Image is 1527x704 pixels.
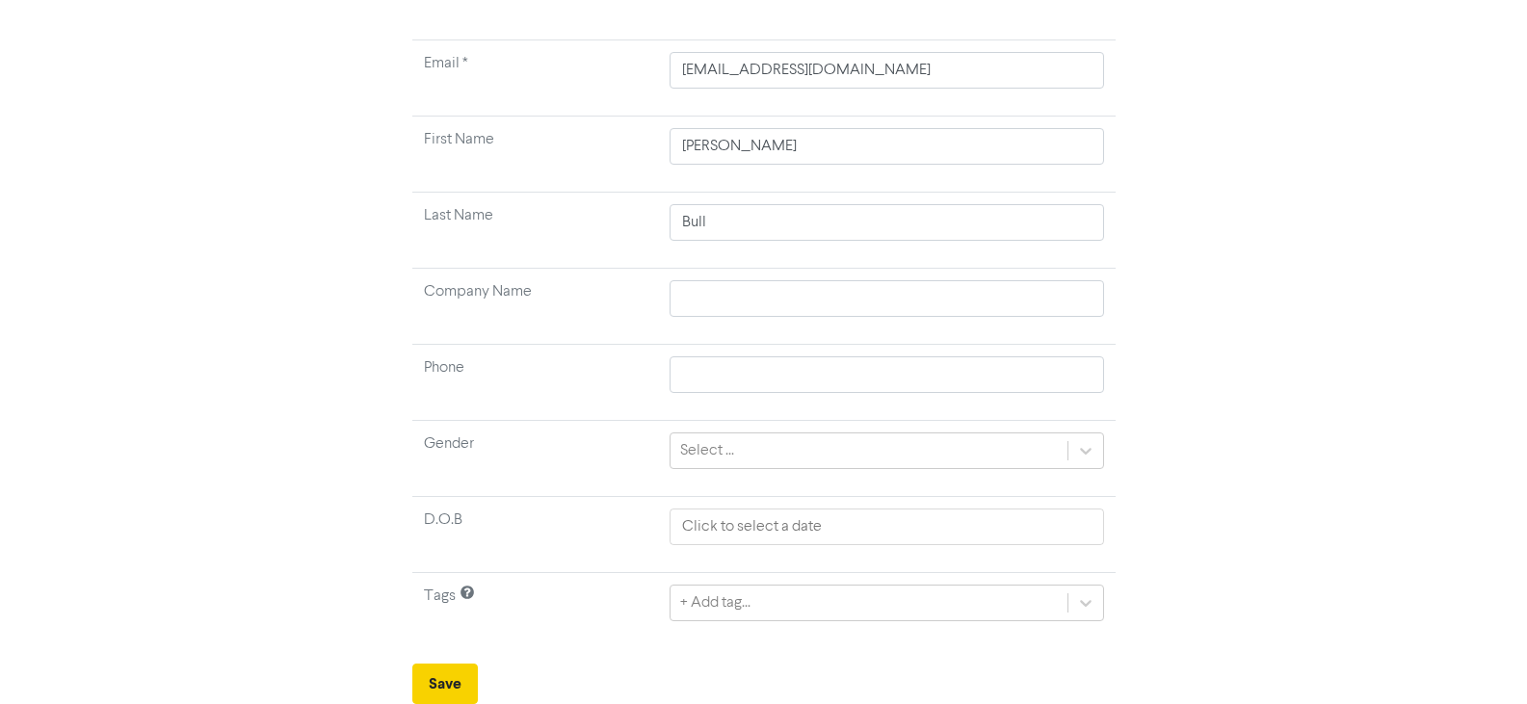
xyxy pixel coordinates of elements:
[680,591,750,614] div: + Add tag...
[670,508,1103,545] input: Click to select a date
[1431,612,1527,704] iframe: Chat Widget
[412,193,659,269] td: Last Name
[412,664,478,704] button: Save
[412,497,659,573] td: D.O.B
[680,439,734,462] div: Select ...
[412,269,659,345] td: Company Name
[412,421,659,497] td: Gender
[412,40,659,117] td: Required
[412,345,659,421] td: Phone
[412,573,659,649] td: Tags
[412,117,659,193] td: First Name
